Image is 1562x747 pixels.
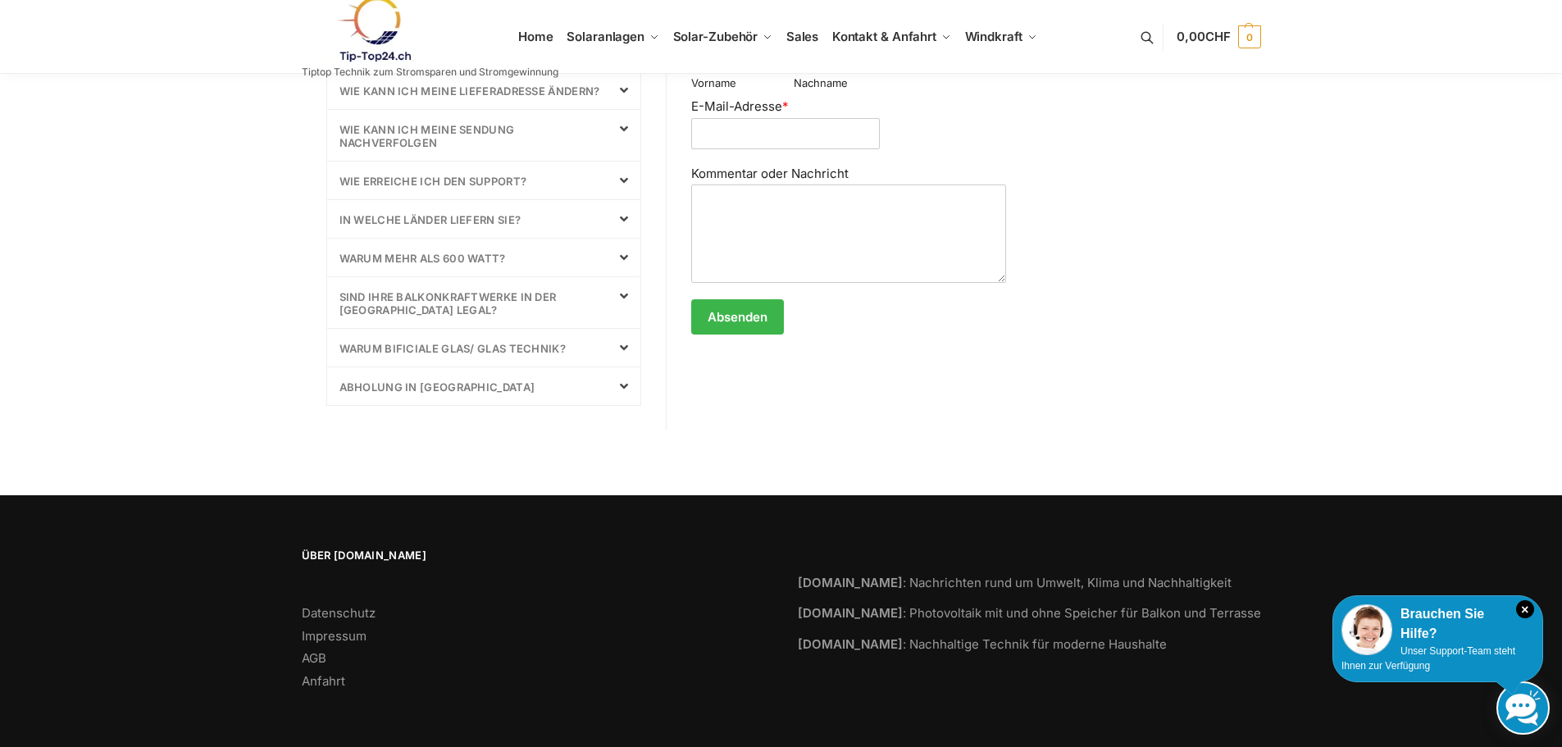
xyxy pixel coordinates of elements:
div: In welche Länder liefern Sie? [327,200,641,238]
span: 0,00 [1177,29,1230,44]
strong: [DOMAIN_NAME] [798,636,903,652]
span: Solaranlagen [567,29,644,44]
span: Windkraft [965,29,1022,44]
a: Wie erreiche ich den Support? [339,175,527,188]
div: wie kann ich meine Lieferadresse ändern? [327,71,641,109]
a: Abholung in [GEOGRAPHIC_DATA] [339,380,535,394]
div: Wie kann ich meine Sendung nachverfolgen [327,110,641,161]
a: Anfahrt [302,673,345,689]
a: Warum bificiale Glas/ Glas Technik? [339,342,567,355]
i: Schließen [1516,600,1534,618]
div: sind Ihre Balkonkraftwerke in der [GEOGRAPHIC_DATA] Legal? [327,277,641,328]
span: 0 [1238,25,1261,48]
div: Wie erreiche ich den Support? [327,162,641,199]
div: Warum bificiale Glas/ Glas Technik? [327,329,641,367]
p: Tiptop Technik zum Stromsparen und Stromgewinnung [302,67,558,77]
span: Unser Support-Team steht Ihnen zur Verfügung [1341,645,1515,672]
label: Vorname [691,76,777,90]
a: In welche Länder liefern Sie? [339,213,521,226]
a: [DOMAIN_NAME]: Photovoltaik mit und ohne Speicher für Balkon und Terrasse [798,605,1261,621]
button: Absenden [691,299,784,335]
label: Kommentar oder Nachricht [691,166,1006,182]
span: Sales [786,29,819,44]
label: Nachname [794,76,880,90]
a: [DOMAIN_NAME]: Nachrichten rund um Umwelt, Klima und Nachhaltigkeit [798,575,1232,590]
strong: [DOMAIN_NAME] [798,575,903,590]
strong: [DOMAIN_NAME] [798,605,903,621]
a: [DOMAIN_NAME]: Nachhaltige Technik für moderne Haushalte [798,636,1167,652]
span: Kontakt & Anfahrt [832,29,936,44]
a: 0,00CHF 0 [1177,12,1260,61]
span: Solar-Zubehör [673,29,758,44]
a: Warum mehr als 600 Watt? [339,252,506,265]
a: Impressum [302,628,367,644]
label: E-Mail-Adresse [691,98,1006,115]
span: CHF [1205,29,1231,44]
div: Brauchen Sie Hilfe? [1341,604,1534,644]
div: Abholung in [GEOGRAPHIC_DATA] [327,367,641,405]
a: wie kann ich meine Lieferadresse ändern? [339,84,600,98]
div: Warum mehr als 600 Watt? [327,239,641,276]
span: Über [DOMAIN_NAME] [302,548,765,564]
a: sind Ihre Balkonkraftwerke in der [GEOGRAPHIC_DATA] Legal? [339,290,557,317]
img: Customer service [1341,604,1392,655]
a: AGB [302,650,326,666]
a: Wie kann ich meine Sendung nachverfolgen [339,123,515,149]
a: Datenschutz [302,605,376,621]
